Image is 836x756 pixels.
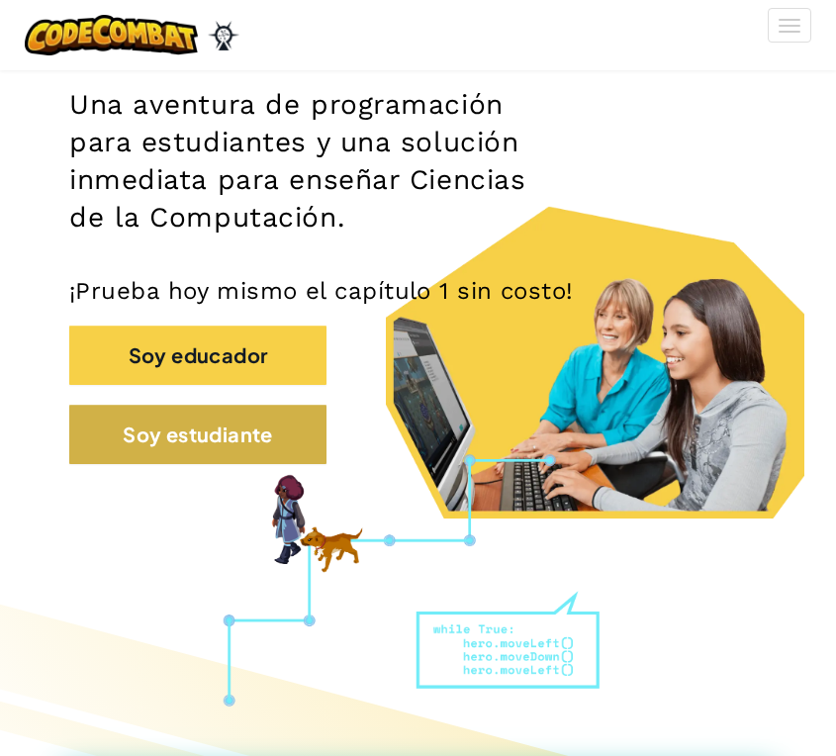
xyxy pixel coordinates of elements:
[69,276,767,306] p: ¡Prueba hoy mismo el capítulo 1 sin costo!
[69,86,536,236] h2: Una aventura de programación para estudiantes y una solución inmediata para enseñar Ciencias de l...
[25,15,198,55] img: CodeCombat logo
[208,21,239,50] img: Ozaria
[69,326,326,385] button: Soy educador
[69,405,326,464] button: Soy estudiante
